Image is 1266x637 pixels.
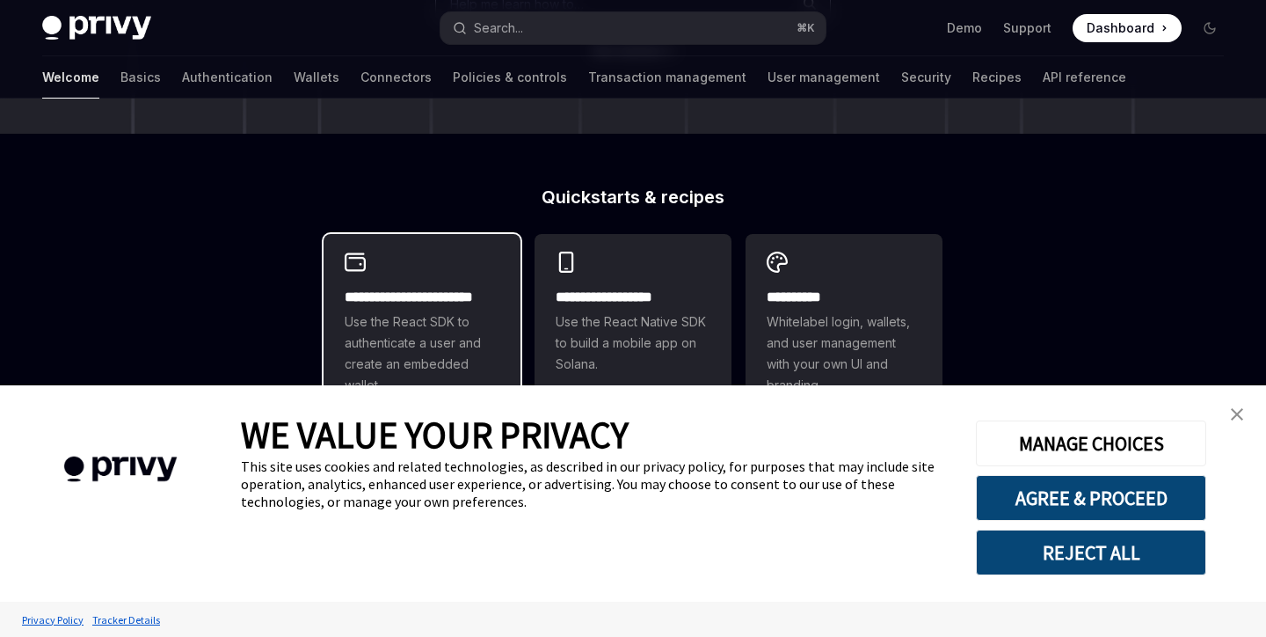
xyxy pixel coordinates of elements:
a: Connectors [360,56,432,99]
a: close banner [1219,397,1255,432]
span: Whitelabel login, wallets, and user management with your own UI and branding. [767,311,921,396]
a: Authentication [182,56,273,99]
img: close banner [1231,408,1243,421]
a: Transaction management [588,56,746,99]
a: Demo [947,19,982,37]
a: Tracker Details [88,604,164,635]
img: company logo [26,431,215,508]
a: **** **** **** ***Use the React Native SDK to build a mobile app on Solana. [535,234,731,414]
span: Use the React SDK to authenticate a user and create an embedded wallet. [345,311,499,396]
a: **** *****Whitelabel login, wallets, and user management with your own UI and branding. [746,234,942,414]
button: Toggle dark mode [1196,14,1224,42]
span: WE VALUE YOUR PRIVACY [241,412,629,458]
button: AGREE & PROCEED [976,475,1206,521]
span: ⌘ K [797,21,815,35]
a: Support [1003,19,1051,37]
span: Use the React Native SDK to build a mobile app on Solana. [556,311,710,375]
button: Open search [440,12,825,44]
a: Security [901,56,951,99]
img: dark logo [42,16,151,40]
div: This site uses cookies and related technologies, as described in our privacy policy, for purposes... [241,458,949,510]
span: Dashboard [1087,19,1154,37]
a: Policies & controls [453,56,567,99]
a: Basics [120,56,161,99]
div: Search... [474,18,523,39]
a: API reference [1043,56,1126,99]
a: Privacy Policy [18,604,88,635]
a: Wallets [294,56,339,99]
a: Dashboard [1073,14,1182,42]
button: REJECT ALL [976,530,1206,575]
button: MANAGE CHOICES [976,421,1206,466]
h2: Quickstarts & recipes [324,188,942,206]
a: User management [768,56,880,99]
a: Recipes [972,56,1022,99]
a: Welcome [42,56,99,99]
